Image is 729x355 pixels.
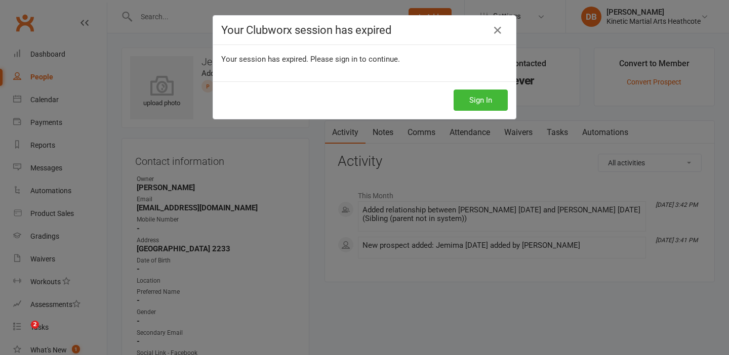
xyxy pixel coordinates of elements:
span: Your session has expired. Please sign in to continue. [221,55,400,64]
a: Close [490,22,506,38]
h4: Your Clubworx session has expired [221,24,508,36]
button: Sign In [454,90,508,111]
span: 2 [31,321,39,329]
iframe: Intercom live chat [10,321,34,345]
